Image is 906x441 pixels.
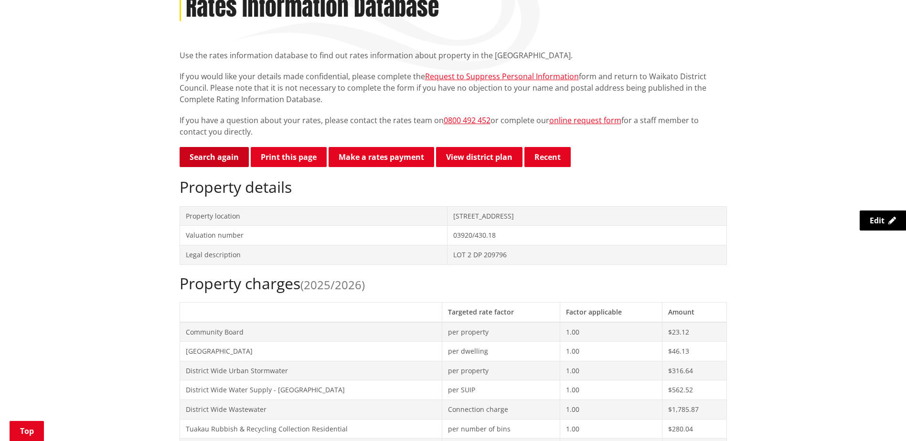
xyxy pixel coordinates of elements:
td: 1.00 [560,380,662,400]
a: 0800 492 452 [444,115,490,126]
h2: Property charges [180,274,727,293]
a: View district plan [436,147,522,167]
p: Use the rates information database to find out rates information about property in the [GEOGRAPHI... [180,50,727,61]
p: If you would like your details made confidential, please complete the form and return to Waikato ... [180,71,727,105]
td: District Wide Wastewater [180,399,442,419]
td: per property [442,322,560,342]
td: [STREET_ADDRESS] [448,206,726,226]
td: $1,785.87 [662,399,726,419]
span: Edit [870,215,885,226]
td: 03920/430.18 [448,226,726,245]
td: Community Board [180,322,442,342]
a: Edit [860,210,906,231]
td: District Wide Urban Stormwater [180,361,442,380]
iframe: Messenger Launcher [862,401,896,435]
td: District Wide Water Supply - [GEOGRAPHIC_DATA] [180,380,442,400]
td: Legal description [180,245,448,264]
td: LOT 2 DP 209796 [448,245,726,264]
td: 1.00 [560,322,662,342]
td: per dwelling [442,342,560,361]
a: Make a rates payment [329,147,434,167]
a: Top [10,421,44,441]
td: $23.12 [662,322,726,342]
td: [GEOGRAPHIC_DATA] [180,342,442,361]
a: Request to Suppress Personal Information [425,71,579,82]
td: per property [442,361,560,380]
button: Print this page [251,147,327,167]
td: per SUIP [442,380,560,400]
p: If you have a question about your rates, please contact the rates team on or complete our for a s... [180,115,727,137]
button: Recent [524,147,571,167]
td: 1.00 [560,361,662,380]
td: $562.52 [662,380,726,400]
td: Valuation number [180,226,448,245]
td: $316.64 [662,361,726,380]
h2: Property details [180,178,727,196]
td: Property location [180,206,448,226]
span: (2025/2026) [300,277,365,293]
th: Targeted rate factor [442,302,560,322]
td: $46.13 [662,342,726,361]
a: online request form [549,115,621,126]
td: $280.04 [662,419,726,439]
th: Factor applicable [560,302,662,322]
a: Search again [180,147,249,167]
td: per number of bins [442,419,560,439]
td: 1.00 [560,399,662,419]
th: Amount [662,302,726,322]
td: 1.00 [560,419,662,439]
td: Tuakau Rubbish & Recycling Collection Residential [180,419,442,439]
td: Connection charge [442,399,560,419]
td: 1.00 [560,342,662,361]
